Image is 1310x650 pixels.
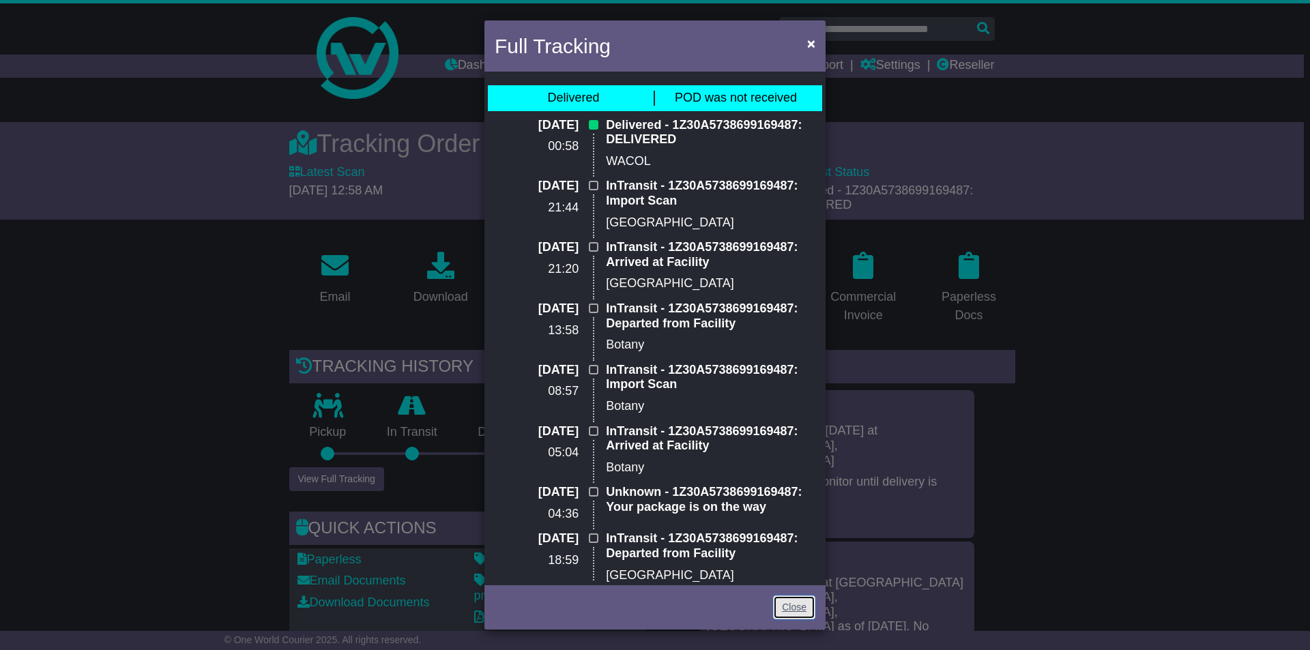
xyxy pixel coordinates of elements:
[606,240,815,269] p: InTransit - 1Z30A5738699169487: Arrived at Facility
[800,29,822,57] button: Close
[606,154,815,169] p: WACOL
[495,485,579,500] p: [DATE]
[606,460,815,475] p: Botany
[606,216,815,231] p: [GEOGRAPHIC_DATA]
[495,201,579,216] p: 21:44
[606,424,815,454] p: InTransit - 1Z30A5738699169487: Arrived at Facility
[495,301,579,316] p: [DATE]
[773,595,815,619] a: Close
[606,363,815,392] p: InTransit - 1Z30A5738699169487: Import Scan
[495,531,579,546] p: [DATE]
[495,31,611,61] h4: Full Tracking
[495,445,579,460] p: 05:04
[606,568,815,583] p: [GEOGRAPHIC_DATA]
[495,179,579,194] p: [DATE]
[606,485,815,514] p: Unknown - 1Z30A5738699169487: Your package is on the way
[606,301,815,331] p: InTransit - 1Z30A5738699169487: Departed from Facility
[495,139,579,154] p: 00:58
[495,118,579,133] p: [DATE]
[495,384,579,399] p: 08:57
[606,276,815,291] p: [GEOGRAPHIC_DATA]
[495,363,579,378] p: [DATE]
[495,507,579,522] p: 04:36
[495,262,579,277] p: 21:20
[606,118,815,147] p: Delivered - 1Z30A5738699169487: DELIVERED
[495,553,579,568] p: 18:59
[807,35,815,51] span: ×
[606,338,815,353] p: Botany
[606,399,815,414] p: Botany
[606,531,815,561] p: InTransit - 1Z30A5738699169487: Departed from Facility
[495,424,579,439] p: [DATE]
[495,240,579,255] p: [DATE]
[547,91,599,106] div: Delivered
[606,179,815,208] p: InTransit - 1Z30A5738699169487: Import Scan
[495,323,579,338] p: 13:58
[675,91,797,104] span: POD was not received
